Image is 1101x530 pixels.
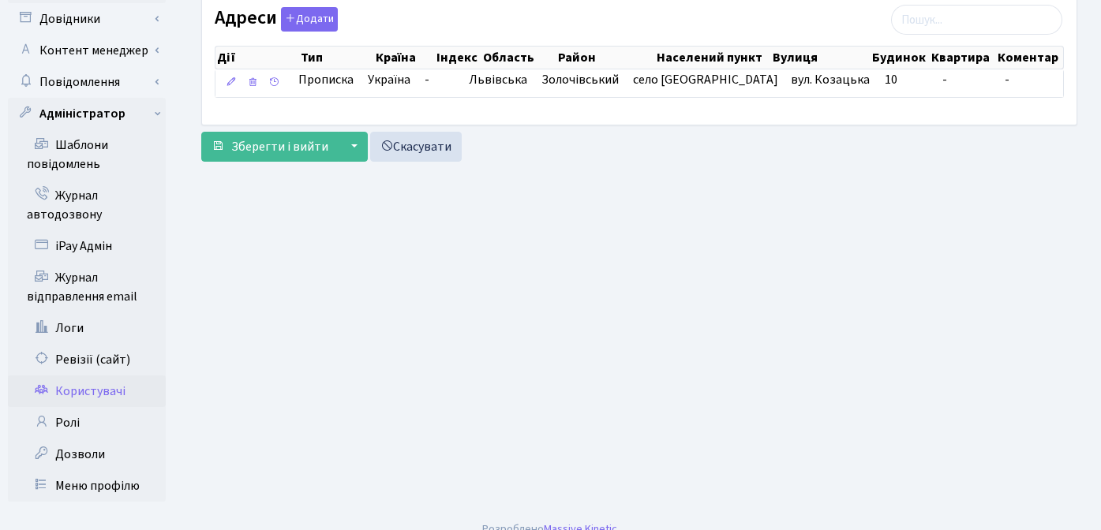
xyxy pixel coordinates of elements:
[771,47,871,69] th: Вулиця
[281,7,338,32] button: Адреси
[996,47,1063,69] th: Коментар
[1005,71,1009,88] span: -
[8,35,166,66] a: Контент менеджер
[368,71,412,89] span: Україна
[277,5,338,32] a: Додати
[299,47,374,69] th: Тип
[8,66,166,98] a: Повідомлення
[215,47,299,69] th: Дії
[8,344,166,375] a: Ревізії (сайт)
[942,71,947,88] span: -
[8,129,166,180] a: Шаблони повідомлень
[8,98,166,129] a: Адміністратор
[215,7,338,32] label: Адреси
[8,180,166,230] a: Журнал автодозвону
[425,71,429,88] span: -
[885,71,897,88] span: 10
[469,71,527,88] span: Львівська
[541,71,619,88] span: Золочівський
[201,132,339,162] button: Зберегти і вийти
[231,138,328,155] span: Зберегти і вийти
[8,470,166,502] a: Меню профілю
[8,407,166,439] a: Ролі
[8,312,166,344] a: Логи
[8,262,166,312] a: Журнал відправлення email
[374,47,436,69] th: Країна
[8,230,166,262] a: iPay Адмін
[930,47,995,69] th: Квартира
[8,439,166,470] a: Дозволи
[298,71,354,89] span: Прописка
[655,47,771,69] th: Населений пункт
[791,71,870,88] span: вул. Козацька
[556,47,656,69] th: Район
[633,71,778,88] span: село [GEOGRAPHIC_DATA]
[370,132,462,162] a: Скасувати
[891,5,1062,35] input: Пошук...
[8,375,166,407] a: Користувачі
[435,47,481,69] th: Індекс
[8,3,166,35] a: Довідники
[871,47,931,69] th: Будинок
[481,47,556,69] th: Область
